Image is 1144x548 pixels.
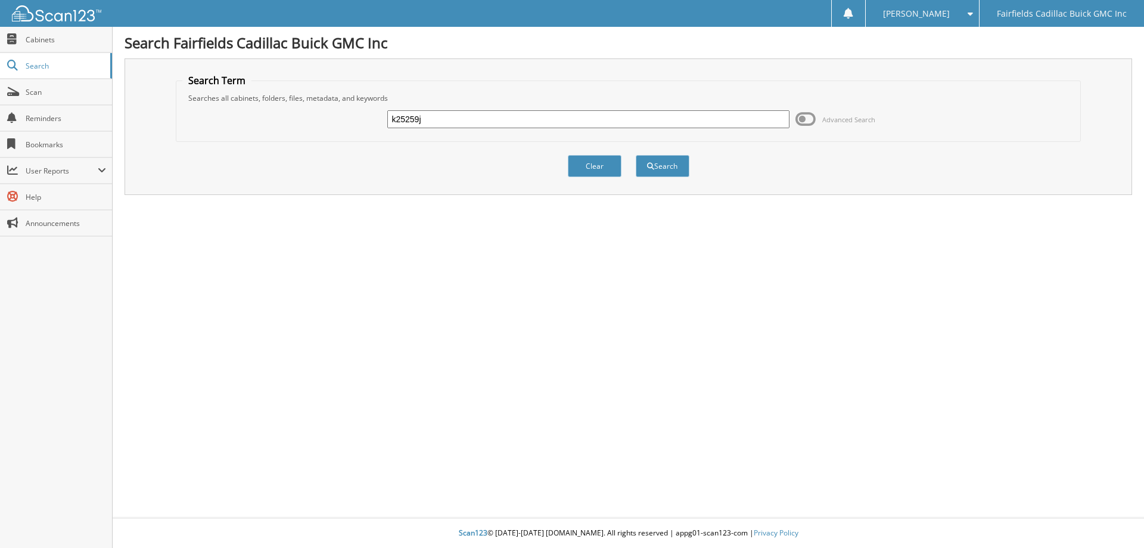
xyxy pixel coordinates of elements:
[997,10,1127,17] span: Fairfields Cadillac Buick GMC Inc
[883,10,950,17] span: [PERSON_NAME]
[182,93,1075,103] div: Searches all cabinets, folders, files, metadata, and keywords
[26,166,98,176] span: User Reports
[125,33,1132,52] h1: Search Fairfields Cadillac Buick GMC Inc
[26,192,106,202] span: Help
[182,74,251,87] legend: Search Term
[26,218,106,228] span: Announcements
[636,155,689,177] button: Search
[26,140,106,150] span: Bookmarks
[12,5,101,21] img: scan123-logo-white.svg
[568,155,621,177] button: Clear
[754,528,798,538] a: Privacy Policy
[26,113,106,123] span: Reminders
[1084,491,1144,548] iframe: Chat Widget
[26,35,106,45] span: Cabinets
[113,519,1144,548] div: © [DATE]-[DATE] [DOMAIN_NAME]. All rights reserved | appg01-scan123-com |
[459,528,487,538] span: Scan123
[26,87,106,97] span: Scan
[26,61,104,71] span: Search
[822,115,875,124] span: Advanced Search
